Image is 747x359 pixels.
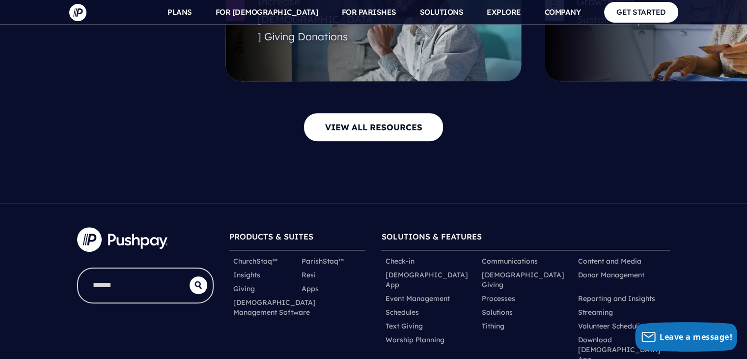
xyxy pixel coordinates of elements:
[385,335,444,345] a: Worship Planning
[578,307,612,317] a: Streaming
[385,294,449,303] a: Event Management
[385,270,473,290] a: [DEMOGRAPHIC_DATA] App
[385,256,414,266] a: Check-in
[578,270,644,280] a: Donor Management
[578,256,641,266] a: Content and Media
[481,307,512,317] a: Solutions
[481,294,515,303] a: Processes
[385,307,418,317] a: Schedules
[381,227,670,250] h6: SOLUTIONS & FEATURES
[304,113,443,142] a: VIEW ALL RESOURCES
[301,270,315,280] a: Resi
[233,284,255,294] a: Giving
[481,256,537,266] a: Communications
[578,321,648,331] a: Volunteer Scheduling
[301,284,318,294] a: Apps
[233,270,260,280] a: Insights
[233,298,316,317] a: [DEMOGRAPHIC_DATA] Management Software
[481,321,504,331] a: Tithing
[578,294,655,303] a: Reporting and Insights
[635,322,737,352] button: Leave a message!
[660,331,732,342] span: Leave a message!
[385,321,422,331] a: Text Giving
[229,227,366,250] h6: PRODUCTS & SUITES
[604,2,678,22] a: GET STARTED
[233,256,277,266] a: ChurchStaq™
[301,256,343,266] a: ParishStaq™
[481,270,570,290] a: [DEMOGRAPHIC_DATA] Giving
